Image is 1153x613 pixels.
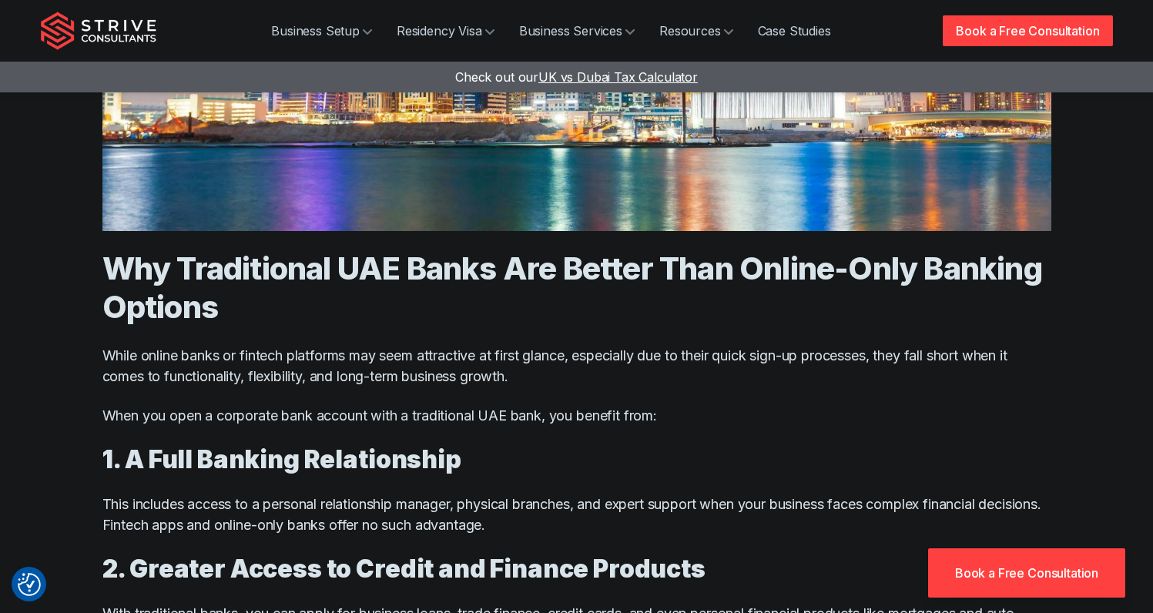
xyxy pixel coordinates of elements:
a: Business Services [507,15,647,46]
a: Business Setup [259,15,384,46]
span: UK vs Dubai Tax Calculator [538,69,698,85]
p: When you open a corporate bank account with a traditional UAE bank, you benefit from: [102,405,1051,426]
strong: 2. Greater Access to Credit and Finance Products [102,554,706,584]
a: Book a Free Consultation [943,15,1112,46]
strong: 1. A Full Banking Relationship [102,444,461,474]
button: Consent Preferences [18,573,41,596]
a: Check out ourUK vs Dubai Tax Calculator [455,69,698,85]
h2: Why Traditional UAE Banks Are Better Than Online-Only Banking Options [102,250,1051,327]
img: Revisit consent button [18,573,41,596]
a: Resources [647,15,746,46]
img: Strive Consultants [41,12,156,50]
p: While online banks or fintech platforms may seem attractive at first glance, especially due to th... [102,345,1051,387]
a: Book a Free Consultation [928,548,1125,598]
a: Case Studies [746,15,843,46]
p: This includes access to a personal relationship manager, physical branches, and expert support wh... [102,494,1051,535]
a: Residency Visa [384,15,507,46]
